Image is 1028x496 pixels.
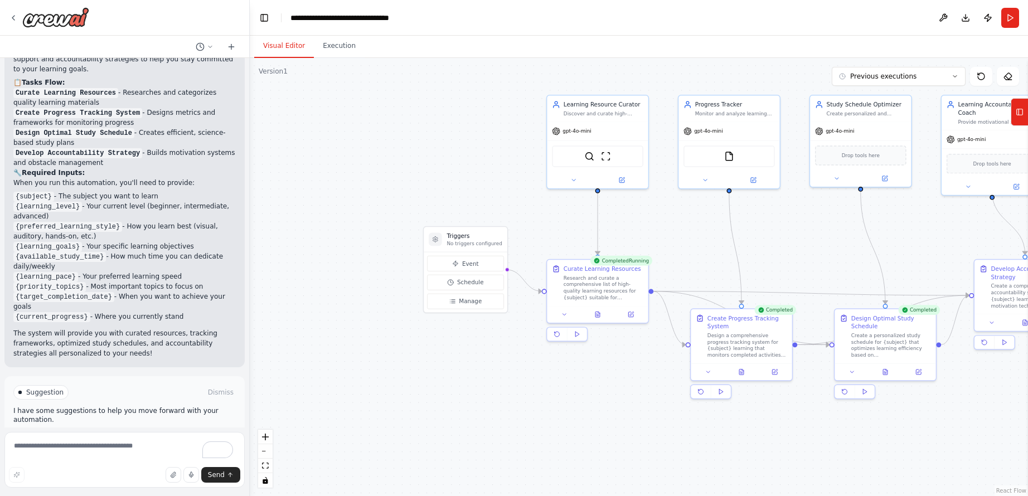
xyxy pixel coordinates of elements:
li: - Your specific learning objectives [13,241,236,251]
p: I have some suggestions to help you move forward with your automation. [13,406,236,424]
button: View output [724,367,759,377]
button: Dismiss [206,387,236,398]
p: No triggers configured [447,240,502,247]
li: - Researches and categorizes quality learning materials [13,87,236,108]
span: Event [462,260,479,268]
textarea: To enrich screen reader interactions, please activate Accessibility in Grammarly extension settings [4,432,245,488]
button: Open in side panel [861,173,908,183]
div: React Flow controls [258,430,273,488]
nav: breadcrumb [290,12,431,23]
div: Research and curate a comprehensive list of high-quality learning resources for {subject} suitabl... [564,275,643,301]
div: TriggersNo triggers configuredEventScheduleManage [423,226,508,313]
span: gpt-4o-mini [826,128,854,135]
span: Drop tools here [842,152,880,160]
div: CompletedRunningCurate Learning ResourcesResearch and curate a comprehensive list of high-quality... [546,259,649,345]
li: - Your preferred learning speed [13,271,236,281]
div: Discover and curate high-quality learning resources for {subject} based on {learning_level} and {... [564,110,643,117]
button: View output [580,309,615,319]
span: gpt-4o-mini [563,128,591,135]
g: Edge from f7ca39fb-9f37-4f07-a71b-235253090eba to 4b76cd04-adcf-4456-9de1-78c1c7287af4 [941,291,969,349]
button: Open in side panel [617,309,645,319]
button: Open in side panel [730,175,776,185]
button: zoom in [258,430,273,444]
g: Edge from 085f110b-a3f4-429a-a01c-04ff35f5351b to f7ca39fb-9f37-4f07-a71b-235253090eba [856,192,889,304]
button: Visual Editor [254,35,314,58]
g: Edge from d2be6b70-fa5b-424c-a449-b73c7969c0a5 to e9aac0b1-6ea1-4972-a3f6-f231900ffd1f [725,193,746,304]
g: Edge from 3006b265-7299-405a-b8f7-acb3cc5f8148 to 085c1296-7c87-4313-a96b-ef12f1fc3bf6 [594,193,602,255]
li: - How much time you can dedicate daily/weekly [13,251,236,271]
span: Manage [459,297,482,305]
button: toggle interactivity [258,473,273,488]
code: {priority_topics} [13,282,86,292]
h2: 📋 [13,77,236,87]
li: - Your current level (beginner, intermediate, advanced) [13,201,236,221]
div: Progress Tracker [695,100,775,109]
code: Develop Accountability Strategy [13,148,142,158]
button: Send [201,467,240,483]
img: SerperDevTool [584,152,594,162]
button: Open in side panel [760,367,789,377]
strong: Required Inputs: [22,169,85,177]
div: Study Schedule Optimizer [827,100,906,109]
button: View output [868,367,903,377]
a: React Flow attribution [996,488,1026,494]
button: Open in side panel [904,367,933,377]
li: - When you want to achieve your goals [13,291,236,312]
div: Create a personalized study schedule for {subject} that optimizes learning efficiency based on {a... [851,332,931,358]
button: Event [427,256,504,271]
button: Execution [314,35,365,58]
button: Upload files [166,467,181,483]
p: - Provides motivational support and accountability strategies to help you stay committed to your ... [13,44,236,74]
h2: 🔧 [13,168,236,178]
button: zoom out [258,444,273,459]
div: Design Optimal Study Schedule [851,314,931,330]
div: Curate Learning Resources [564,265,641,273]
code: {target_completion_date} [13,292,114,302]
div: Learning Resource Curator [564,100,643,109]
li: - How you learn best (visual, auditory, hands-on, etc.) [13,221,236,241]
button: Click to speak your automation idea [183,467,199,483]
code: {learning_goals} [13,242,82,252]
code: Curate Learning Resources [13,88,118,98]
li: - Designs metrics and frameworks for monitoring progress [13,108,236,128]
code: Create Progress Tracking System [13,108,142,118]
li: - Creates efficient, science-based study plans [13,128,236,148]
div: CompletedCreate Progress Tracking SystemDesign a comprehensive progress tracking system for {subj... [690,308,793,402]
img: FileReadTool [724,152,734,162]
g: Edge from e9aac0b1-6ea1-4972-a3f6-f231900ffd1f to f7ca39fb-9f37-4f07-a71b-235253090eba [797,341,829,349]
img: Logo [22,7,89,27]
span: Suggestion [26,388,64,397]
button: Open in side panel [598,175,644,185]
g: Edge from e9aac0b1-6ea1-4972-a3f6-f231900ffd1f to 4b76cd04-adcf-4456-9de1-78c1c7287af4 [797,291,969,349]
div: CompletedDesign Optimal Study ScheduleCreate a personalized study schedule for {subject} that opt... [834,308,937,402]
g: Edge from 085c1296-7c87-4313-a96b-ef12f1fc3bf6 to e9aac0b1-6ea1-4972-a3f6-f231900ffd1f [653,287,685,349]
div: Learning Resource CuratorDiscover and curate high-quality learning resources for {subject} based ... [546,95,649,189]
li: - Builds motivation systems and obstacle management [13,148,236,168]
button: fit view [258,459,273,473]
g: Edge from triggers to 085c1296-7c87-4313-a96b-ef12f1fc3bf6 [506,266,541,295]
div: Version 1 [259,67,288,76]
span: gpt-4o-mini [957,136,986,143]
div: Study Schedule OptimizerCreate personalized and adaptive study schedules for {subject} based on {... [809,95,912,188]
h3: Triggers [447,232,502,240]
button: Schedule [427,275,504,290]
strong: Tasks Flow: [22,79,65,86]
img: ScrapeWebsiteTool [601,152,611,162]
p: The system will provide you with curated resources, tracking frameworks, optimized study schedule... [13,328,236,358]
button: Switch to previous chat [191,40,218,54]
button: Start a new chat [222,40,240,54]
code: {learning_pace} [13,272,78,282]
div: Progress TrackerMonitor and analyze learning progress for {subject} by tracking completed activit... [678,95,780,189]
li: - The subject you want to learn [13,191,236,201]
button: Previous executions [832,67,966,86]
code: {available_study_time} [13,252,106,262]
button: Manage [427,294,504,309]
div: Create Progress Tracking System [707,314,787,330]
code: {subject} [13,192,54,202]
code: {learning_level} [13,202,82,212]
code: {preferred_learning_style} [13,222,122,232]
div: Completed [898,305,940,315]
button: Improve this prompt [9,467,25,483]
span: gpt-4o-mini [694,128,722,135]
button: Hide left sidebar [256,10,272,26]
